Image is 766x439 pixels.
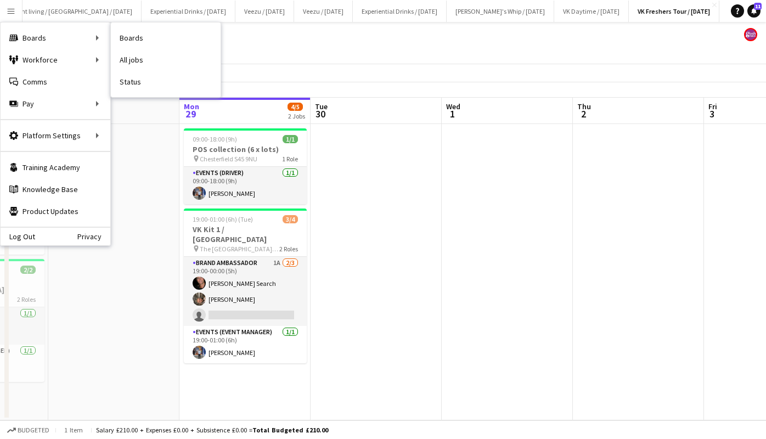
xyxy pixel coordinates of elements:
[577,102,591,111] span: Thu
[184,224,307,244] h3: VK Kit 1 / [GEOGRAPHIC_DATA]
[184,209,307,363] app-job-card: 19:00-01:00 (6h) (Tue)3/4VK Kit 1 / [GEOGRAPHIC_DATA] The [GEOGRAPHIC_DATA], [GEOGRAPHIC_DATA]2 R...
[184,326,307,363] app-card-role: Events (Event Manager)1/119:00-01:00 (6h)[PERSON_NAME]
[182,108,199,120] span: 29
[288,103,303,111] span: 4/5
[235,1,294,22] button: Veezu / [DATE]
[184,102,199,111] span: Mon
[252,426,328,434] span: Total Budgeted £210.00
[77,232,110,241] a: Privacy
[282,155,298,163] span: 1 Role
[554,1,629,22] button: VK Daytime / [DATE]
[708,102,717,111] span: Fri
[1,71,110,93] a: Comms
[200,155,257,163] span: Chesterfield S45 9NU
[1,178,110,200] a: Knowledge Base
[294,1,353,22] button: Veezu / [DATE]
[1,232,35,241] a: Log Out
[184,128,307,204] app-job-card: 09:00-18:00 (9h)1/1POS collection (6 x lots) Chesterfield S45 9NU1 RoleEvents (Driver)1/109:00-18...
[315,102,328,111] span: Tue
[20,266,36,274] span: 2/2
[283,135,298,143] span: 1/1
[446,102,460,111] span: Wed
[1,49,110,71] div: Workforce
[184,144,307,154] h3: POS collection (6 x lots)
[576,108,591,120] span: 2
[60,426,87,434] span: 1 item
[17,295,36,303] span: 2 Roles
[288,112,305,120] div: 2 Jobs
[1,93,110,115] div: Pay
[5,424,51,436] button: Budgeted
[447,1,554,22] button: [PERSON_NAME]'s Whip / [DATE]
[193,215,253,223] span: 19:00-01:00 (6h) (Tue)
[184,257,307,326] app-card-role: Brand Ambassador1A2/319:00-00:00 (5h)[PERSON_NAME] Search[PERSON_NAME]
[18,426,49,434] span: Budgeted
[707,108,717,120] span: 3
[111,49,221,71] a: All jobs
[353,1,447,22] button: Experiential Drinks / [DATE]
[111,71,221,93] a: Status
[744,28,757,41] app-user-avatar: Gosh Promo UK
[111,27,221,49] a: Boards
[1,27,110,49] div: Boards
[193,135,237,143] span: 09:00-18:00 (9h)
[313,108,328,120] span: 30
[1,125,110,147] div: Platform Settings
[754,3,762,10] span: 11
[629,1,719,22] button: VK Freshers Tour / [DATE]
[200,245,279,253] span: The [GEOGRAPHIC_DATA], [GEOGRAPHIC_DATA]
[279,245,298,253] span: 2 Roles
[184,167,307,204] app-card-role: Events (Driver)1/109:00-18:00 (9h)[PERSON_NAME]
[283,215,298,223] span: 3/4
[96,426,328,434] div: Salary £210.00 + Expenses £0.00 + Subsistence £0.00 =
[1,200,110,222] a: Product Updates
[444,108,460,120] span: 1
[747,4,761,18] a: 11
[1,156,110,178] a: Training Academy
[142,1,235,22] button: Experiential Drinks / [DATE]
